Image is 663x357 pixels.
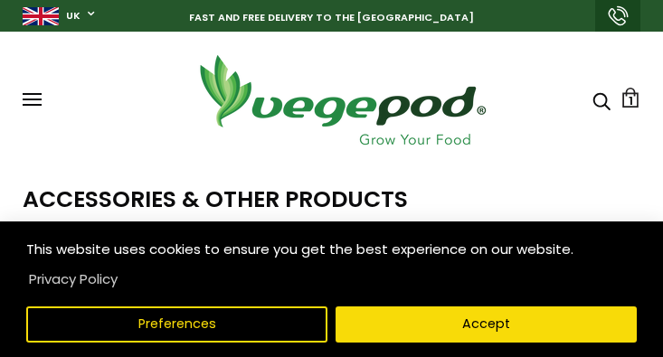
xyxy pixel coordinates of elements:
a: UK [66,8,81,23]
a: Cart [620,88,640,108]
a: Search [592,90,611,109]
span: 1 [629,92,633,109]
a: Privacy Policy (opens in a new tab) [26,263,120,296]
img: gb_large.png [23,7,59,25]
button: Accept [336,306,637,343]
span: This website uses cookies to ensure you get the best experience on our website. [26,240,573,258]
img: Vegepod [184,50,500,150]
h1: Accessories & Other Products [23,186,640,213]
button: Preferences [26,306,327,343]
